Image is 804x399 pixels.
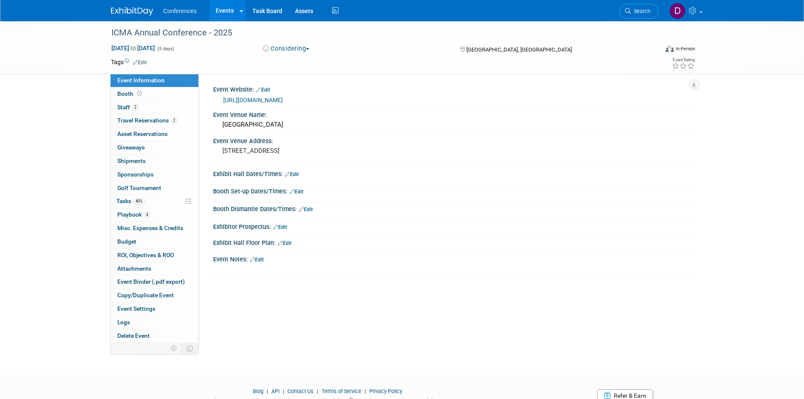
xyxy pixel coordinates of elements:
span: Copy/Duplicate Event [117,292,174,299]
td: Toggle Event Tabs [181,343,198,354]
a: API [271,388,279,394]
a: Copy/Duplicate Event [111,289,198,302]
img: Diane Arabia [669,3,685,19]
a: Staff2 [111,101,198,114]
div: Event Website: [213,83,693,94]
a: Shipments [111,155,198,168]
div: Event Notes: [213,253,693,264]
a: Search [620,4,658,19]
a: Golf Tournament [111,182,198,195]
a: Edit [256,87,270,93]
div: Event Venue Name: [213,109,693,119]
span: Tasks [116,198,145,204]
span: [DATE] [DATE] [111,44,155,52]
a: Budget [111,235,198,248]
a: Giveaways [111,141,198,154]
span: Sponsorships [117,171,154,178]
span: 40% [133,198,145,204]
a: Delete Event [111,329,198,342]
span: 4 [144,212,150,218]
a: Event Information [111,74,198,87]
a: Asset Reservations [111,128,198,141]
span: Conferences [163,8,197,14]
div: Exhibit Hall Dates/Times: [213,168,693,179]
img: ExhibitDay [111,7,153,16]
span: Booth not reserved yet [135,90,143,97]
a: Edit [133,60,147,65]
span: Search [631,8,650,14]
div: Exhibitor Prospectus: [213,220,693,231]
button: Considering [260,44,313,53]
span: 2 [171,117,177,124]
a: ROI, Objectives & ROO [111,249,198,262]
span: ROI, Objectives & ROO [117,252,174,258]
a: Sponsorships [111,168,198,181]
span: Logs [117,319,130,326]
span: 2 [132,104,138,110]
a: Privacy Policy [369,388,402,394]
div: Booth Dismantle Dates/Times: [213,203,693,214]
img: Format-Inperson.png [666,45,674,52]
div: Event Rating [672,58,695,62]
span: (5 days) [157,46,174,52]
div: Event Format [609,44,696,57]
a: Event Settings [111,302,198,315]
a: Contact Us [287,388,314,394]
a: Edit [285,171,299,177]
a: Edit [250,257,264,263]
a: [URL][DOMAIN_NAME] [223,97,283,103]
td: Tags [111,58,147,66]
span: Staff [117,104,138,111]
div: [GEOGRAPHIC_DATA] [219,118,687,131]
span: Golf Tournament [117,185,161,191]
span: | [265,388,270,394]
a: Logs [111,316,198,329]
a: Edit [290,189,303,195]
a: Terms of Service [322,388,361,394]
span: Attachments [117,265,151,272]
td: Personalize Event Tab Strip [167,343,181,354]
a: Edit [273,224,287,230]
a: Attachments [111,262,198,275]
a: Edit [299,206,313,212]
div: Booth Set-up Dates/Times: [213,185,693,196]
a: Misc. Expenses & Credits [111,222,198,235]
span: Event Information [117,77,165,84]
span: Budget [117,238,136,245]
a: Playbook4 [111,208,198,221]
span: Playbook [117,211,150,218]
div: Exhibit Hall Floor Plan: [213,236,693,247]
span: | [281,388,286,394]
span: Misc. Expenses & Credits [117,225,183,231]
span: Event Settings [117,305,155,312]
span: Travel Reservations [117,117,177,124]
a: Blog [253,388,263,394]
div: Event Venue Address: [213,135,693,145]
span: Asset Reservations [117,130,168,137]
div: ICMA Annual Conference - 2025 [108,25,646,41]
a: Event Binder (.pdf export) [111,275,198,288]
span: Booth [117,90,143,97]
span: [GEOGRAPHIC_DATA], [GEOGRAPHIC_DATA] [466,46,572,53]
span: | [315,388,320,394]
a: Booth [111,87,198,100]
span: | [363,388,368,394]
a: Travel Reservations2 [111,114,198,127]
span: to [129,45,137,52]
span: Event Binder (.pdf export) [117,278,185,285]
pre: [STREET_ADDRESS] [222,147,404,155]
span: Delete Event [117,332,150,339]
span: Giveaways [117,144,145,151]
div: In-Person [675,46,695,52]
a: Edit [278,240,292,246]
span: Shipments [117,157,146,164]
a: Tasks40% [111,195,198,208]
